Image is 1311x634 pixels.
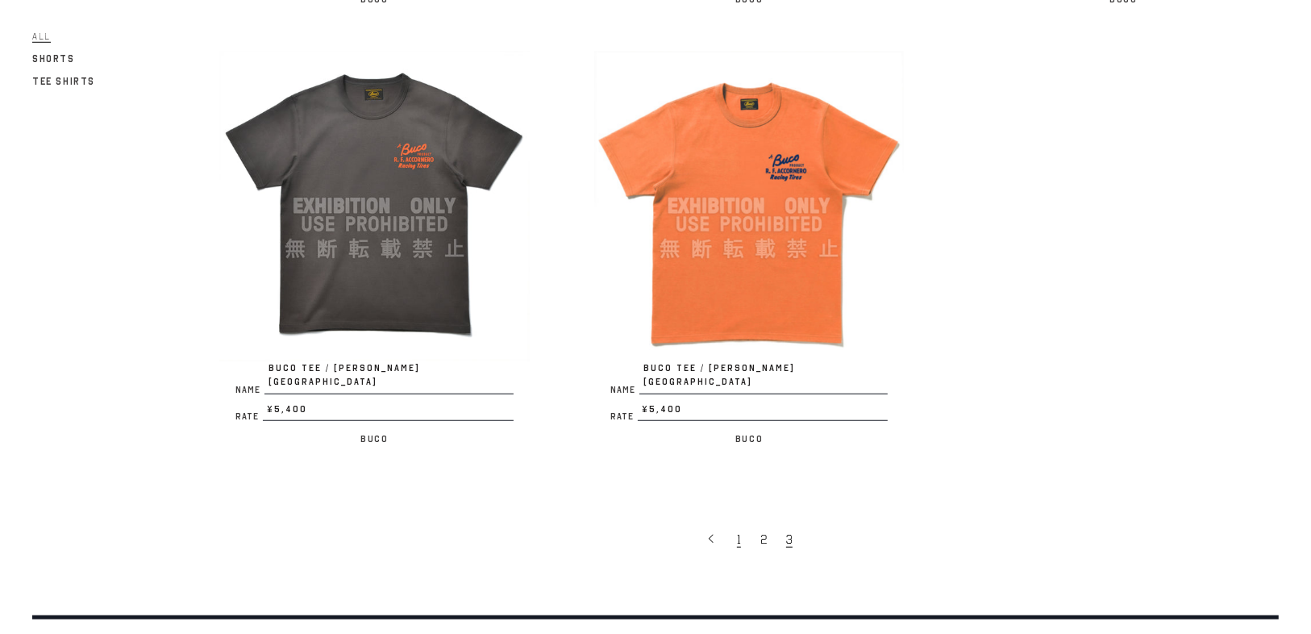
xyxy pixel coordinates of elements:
span: Name [235,386,264,394]
span: 2 [760,532,767,548]
a: Tee Shirts [32,71,95,90]
span: Name [610,386,639,394]
span: 3 [786,532,793,548]
span: BUCO TEE / [PERSON_NAME][GEOGRAPHIC_DATA] [639,361,889,394]
a: BUCO TEE / R.F. ACCORNERO NameBUCO TEE / [PERSON_NAME][GEOGRAPHIC_DATA] Rate¥5,400 Buco [594,51,905,448]
span: Tee Shirts [32,75,95,86]
span: Rate [610,412,638,421]
a: Shorts [32,48,75,68]
p: Buco [219,429,530,448]
a: All [32,26,51,45]
img: BUCO TEE / R.F. ACCORNERO [219,51,530,361]
span: ¥5,400 [638,403,889,422]
p: Buco [594,429,905,448]
a: 1 [729,522,752,556]
a: 2 [752,522,778,556]
span: 1 [737,532,741,548]
img: BUCO TEE / R.F. ACCORNERO [594,51,905,361]
span: ¥5,400 [263,403,514,422]
a: BUCO TEE / R.F. ACCORNERO NameBUCO TEE / [PERSON_NAME][GEOGRAPHIC_DATA] Rate¥5,400 Buco [219,51,530,448]
span: BUCO TEE / [PERSON_NAME][GEOGRAPHIC_DATA] [264,361,514,394]
span: Rate [235,412,263,421]
span: All [32,30,51,42]
span: Shorts [32,52,75,64]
